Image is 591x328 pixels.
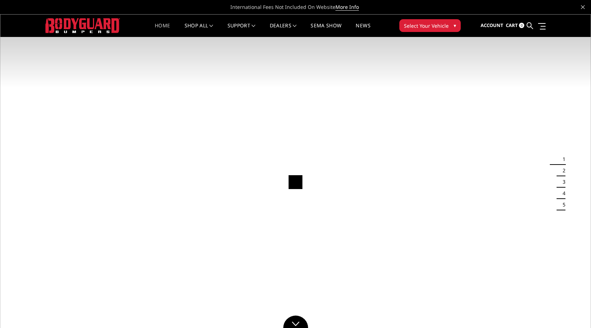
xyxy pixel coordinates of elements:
button: 2 of 5 [558,165,565,177]
a: Cart 0 [506,16,524,35]
a: More Info [335,4,359,11]
span: Account [481,22,503,28]
a: Support [228,23,256,37]
span: Select Your Vehicle [404,22,449,29]
a: Account [481,16,503,35]
button: 1 of 5 [558,154,565,165]
button: 5 of 5 [558,199,565,210]
span: Cart [506,22,518,28]
a: shop all [185,23,213,37]
img: BODYGUARD BUMPERS [45,18,120,33]
span: ▾ [454,22,456,29]
a: Dealers [270,23,297,37]
a: Home [155,23,170,37]
a: SEMA Show [311,23,341,37]
a: Click to Down [283,316,308,328]
a: News [356,23,370,37]
span: 0 [519,23,524,28]
button: 4 of 5 [558,188,565,199]
button: Select Your Vehicle [399,19,461,32]
button: 3 of 5 [558,177,565,188]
